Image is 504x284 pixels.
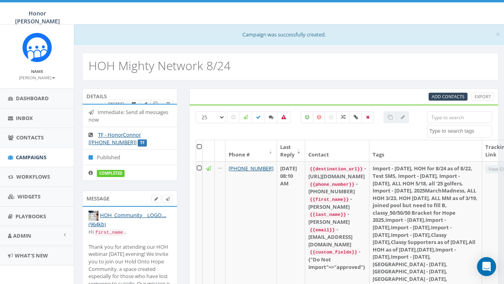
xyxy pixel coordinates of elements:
a: Resend [105,100,127,108]
span: Contacts [16,134,44,141]
span: Dashboard [16,95,49,102]
span: Widgets [17,193,40,200]
label: Removed [362,111,374,123]
div: - [PERSON_NAME] [308,210,366,225]
label: Replied [264,111,278,123]
a: Export [471,93,494,101]
a: TF - HonorConnor [[PHONE_NUMBER]] [88,131,141,146]
input: Type to search [427,111,492,123]
th: Phone #: activate to sort column ascending [225,140,277,161]
code: {{first_name}} [308,196,350,203]
code: {{phone_number}} [308,181,356,188]
span: × [496,29,500,40]
div: Message [82,191,177,206]
span: Admin [13,232,31,239]
li: Immediate: Send all messages now [83,105,177,127]
span: Clone Campaign [154,101,158,107]
img: Rally_Corp_Icon_1.png [22,32,52,62]
label: completed [97,170,125,177]
code: first_name [94,229,125,236]
code: {{destination_url}} [308,166,364,173]
span: Workflows [16,173,50,180]
code: {{last_name}} [308,211,348,218]
label: Positive [301,111,314,123]
code: {{email}} [308,227,337,234]
h2: HOH Mighty Network 8/24 [88,59,231,72]
div: - [EMAIL_ADDRESS][DOMAIN_NAME] [308,226,366,248]
label: Neutral [325,111,337,123]
th: Last Reply: activate to sort column ascending [277,140,305,161]
code: {{custom_fields}} [308,249,359,256]
div: - [PHONE_NUMBER] [308,180,366,195]
span: Playbooks [15,213,46,220]
div: - [PERSON_NAME] [308,195,366,210]
label: Pending [227,111,240,123]
button: Close [496,30,500,38]
th: Tags [369,140,482,161]
div: - {"Do Not Import"=>"approved"} [308,248,366,271]
small: Name [31,69,43,74]
span: Edit Campaign Title [144,101,147,107]
a: [PERSON_NAME] [19,74,55,81]
i: Published [88,155,97,160]
div: Details [82,88,177,104]
span: View Campaign Delivery Statistics [166,101,170,107]
span: Add Contacts [432,93,464,99]
div: - [URL][DOMAIN_NAME] [308,165,366,180]
span: Inbox [16,114,33,122]
label: TF [138,139,147,147]
label: Bounced [277,111,290,123]
span: Send Test Message [165,196,170,202]
span: Honor [PERSON_NAME] [15,10,60,25]
textarea: Search [429,128,492,135]
label: Mixed [337,111,350,123]
span: Campaigns [16,154,46,161]
a: [PHONE_NUMBER] [229,165,273,172]
i: Immediate: Send all messages now [88,110,98,115]
label: Delivered [252,111,265,123]
span: CSV files only [432,93,464,99]
div: Open Intercom Messenger [477,257,496,276]
span: Archive Campaign [132,101,136,107]
a: HOH_Community__LOGO.... (964kb) [88,212,166,228]
small: [PERSON_NAME] [19,75,55,80]
label: Sending [239,111,252,123]
label: Negative [313,111,325,123]
li: Published [83,149,177,165]
span: Edit Campaign Body [154,196,158,202]
th: Contact [305,140,369,161]
a: Add Contacts [429,93,467,101]
span: What's New [15,252,48,259]
label: Link Clicked [349,111,362,123]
